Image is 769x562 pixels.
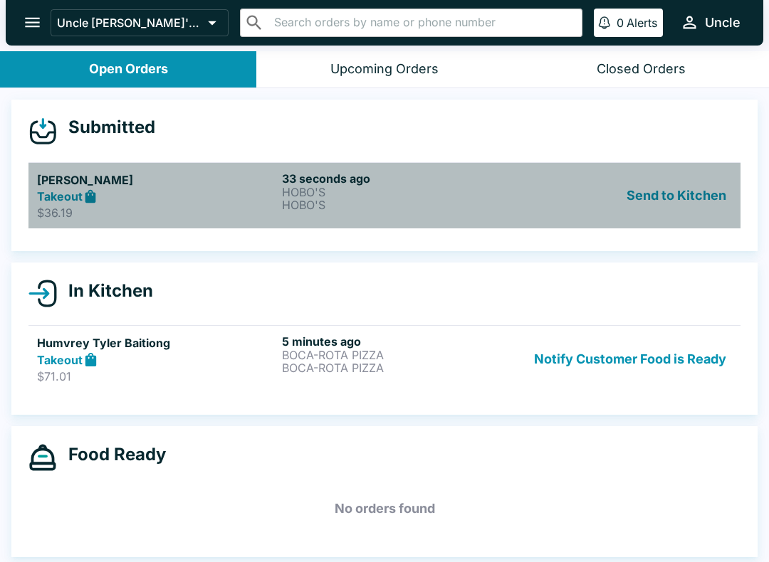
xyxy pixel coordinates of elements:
button: Uncle [PERSON_NAME]'s - Haleiwa [51,9,229,36]
h6: 33 seconds ago [282,171,521,186]
h5: [PERSON_NAME] [37,171,276,189]
a: [PERSON_NAME]Takeout$36.1933 seconds agoHOBO'SHOBO'SSend to Kitchen [28,162,741,229]
p: HOBO'S [282,198,521,211]
button: Notify Customer Food is Ready [528,334,732,383]
strong: Takeout [37,189,83,203]
div: Uncle [705,14,741,31]
strong: Takeout [37,353,83,367]
p: $36.19 [37,206,276,220]
div: Upcoming Orders [330,61,439,78]
a: Humvrey Tyler BaitiongTakeout$71.015 minutes agoBOCA-ROTA PIZZABOCA-ROTA PIZZANotify Customer Foo... [28,325,741,392]
button: Send to Kitchen [621,171,732,221]
p: BOCA-ROTA PIZZA [282,361,521,374]
h5: No orders found [28,483,741,534]
input: Search orders by name or phone number [270,13,576,33]
div: Open Orders [89,61,168,78]
h5: Humvrey Tyler Baitiong [37,334,276,351]
button: Uncle [674,7,746,38]
p: Uncle [PERSON_NAME]'s - Haleiwa [57,16,202,30]
p: $71.01 [37,369,276,383]
p: 0 [617,16,624,30]
div: Closed Orders [597,61,686,78]
h4: Submitted [57,117,155,138]
h4: In Kitchen [57,280,153,302]
h4: Food Ready [57,444,166,465]
button: open drawer [14,4,51,41]
p: BOCA-ROTA PIZZA [282,349,521,361]
h6: 5 minutes ago [282,334,521,349]
p: HOBO'S [282,186,521,198]
p: Alerts [627,16,657,30]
